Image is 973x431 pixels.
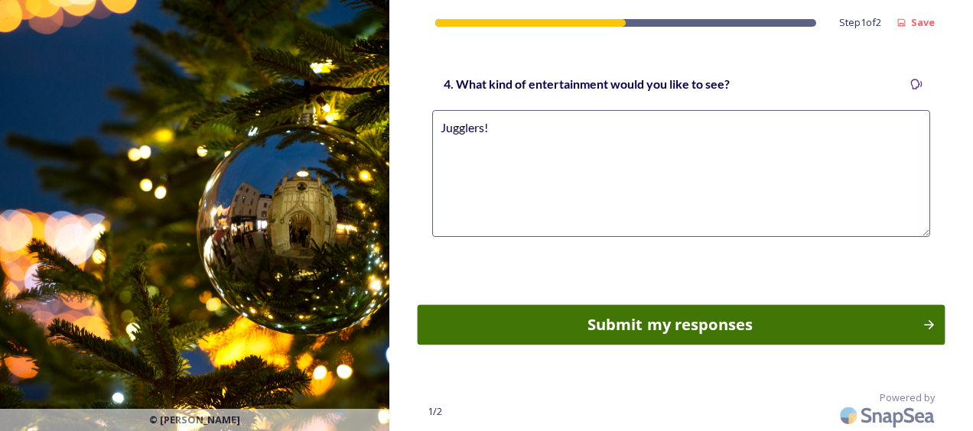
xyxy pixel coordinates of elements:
span: 1 / 2 [428,404,442,419]
span: Powered by [880,390,935,405]
strong: 4. What kind of entertainment would you like to see? [444,76,730,91]
strong: Save [911,15,935,29]
textarea: Jugglers! [432,110,930,237]
span: Step 1 of 2 [839,15,881,30]
div: Submit my responses [425,313,913,336]
span: © [PERSON_NAME] [149,413,240,427]
button: Continue [417,305,945,345]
